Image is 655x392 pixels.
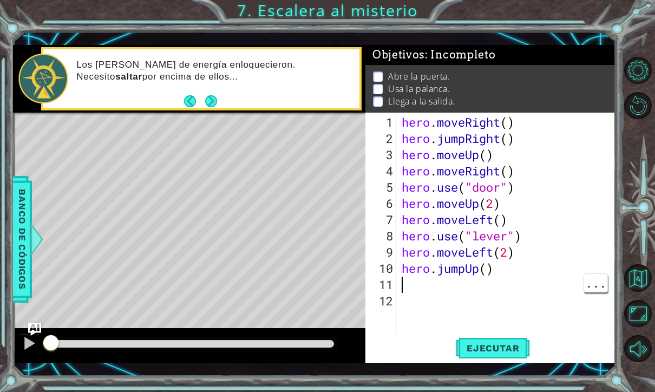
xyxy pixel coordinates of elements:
div: 2 [368,130,396,147]
button: Reiniciar nivel [624,92,652,120]
button: Volver al mapa [624,264,652,292]
p: Llega a la salida. [388,95,455,107]
div: 1 [368,114,396,130]
button: Ask AI [28,323,41,336]
p: Los [PERSON_NAME] de energía enloquecieron. Necesito por encima de ellos... [76,59,352,83]
p: Abre la puerta. [388,70,450,82]
button: Next [203,93,218,108]
div: 10 [368,260,396,277]
span: Objetivos [372,48,496,62]
strong: saltar [115,71,142,82]
p: Usa la palanca. [388,83,450,95]
div: 4 [368,163,396,179]
button: Maximizar navegador [624,300,652,328]
span: : Incompleto [425,48,495,61]
div: 3 [368,147,396,163]
button: Shift+Enter: Ejecutar el código. [456,336,530,361]
span: ... [584,274,607,292]
span: Ejecutar [456,343,530,354]
a: Volver al mapa [626,260,655,296]
div: 5 [368,179,396,195]
div: 11 [368,277,396,293]
div: 12 [368,293,396,309]
button: ⌘ + P: Pause [18,334,40,356]
button: Sonido apagado [624,335,652,363]
div: 9 [368,244,396,260]
div: 6 [368,195,396,212]
div: 8 [368,228,396,244]
span: Banco de códigos [14,184,31,296]
div: 7 [368,212,396,228]
button: Back [184,95,205,107]
button: Opciones de nivel [624,57,652,84]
